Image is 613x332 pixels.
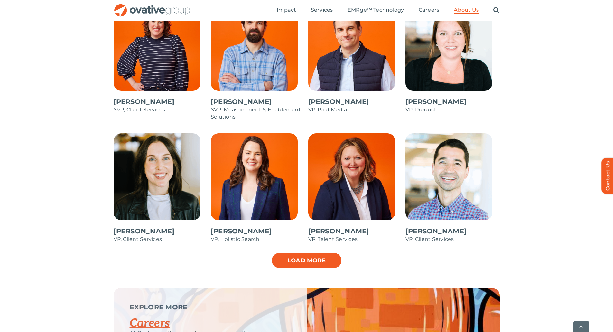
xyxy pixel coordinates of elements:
[348,7,404,13] span: EMRge™ Technology
[493,7,499,14] a: Search
[454,7,479,13] span: About Us
[114,3,191,9] a: OG_Full_horizontal_RGB
[419,7,440,14] a: Careers
[130,316,170,330] a: Careers
[277,7,296,14] a: Impact
[311,7,333,13] span: Services
[454,7,479,14] a: About Us
[277,7,296,13] span: Impact
[130,304,291,310] p: EXPLORE MORE
[419,7,440,13] span: Careers
[271,252,342,269] a: Load more
[311,7,333,14] a: Services
[348,7,404,14] a: EMRge™ Technology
